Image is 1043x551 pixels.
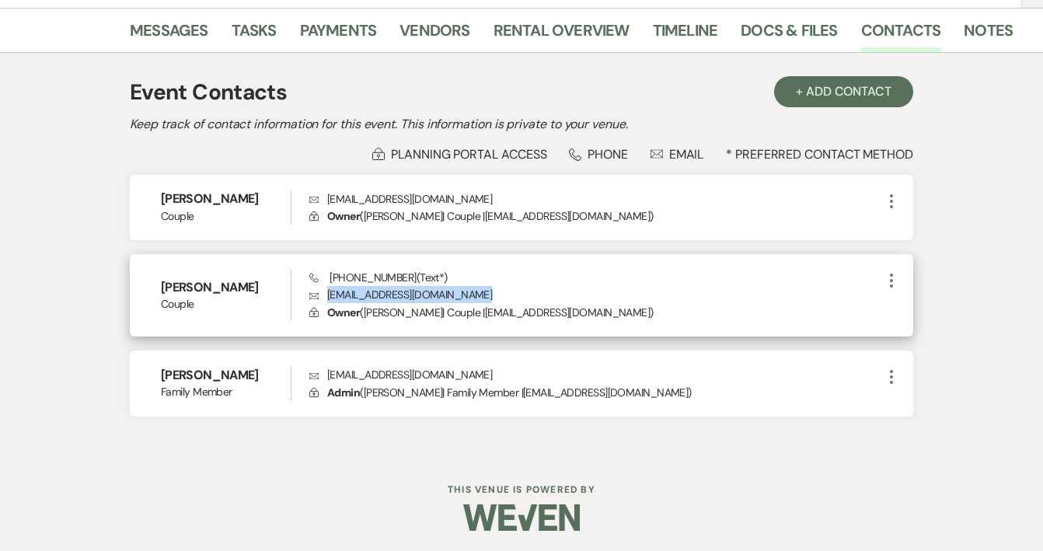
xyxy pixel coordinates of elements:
span: Family Member [161,384,291,400]
h6: [PERSON_NAME] [161,367,291,384]
a: Rental Overview [494,18,630,52]
h6: [PERSON_NAME] [161,190,291,207]
div: Phone [569,146,628,162]
p: ( [PERSON_NAME] | Couple | [EMAIL_ADDRESS][DOMAIN_NAME] ) [309,304,882,321]
p: [EMAIL_ADDRESS][DOMAIN_NAME] [309,190,882,207]
a: Messages [130,18,208,52]
p: [EMAIL_ADDRESS][DOMAIN_NAME] [309,366,882,383]
span: Couple [161,208,291,225]
h6: [PERSON_NAME] [161,279,291,296]
div: Planning Portal Access [372,146,546,162]
button: + Add Contact [774,76,913,107]
img: Weven Logo [463,490,580,545]
a: Payments [300,18,377,52]
span: Couple [161,296,291,312]
div: * Preferred Contact Method [130,146,913,162]
div: Email [651,146,704,162]
a: Tasks [232,18,277,52]
span: Owner [327,209,360,223]
p: [EMAIL_ADDRESS][DOMAIN_NAME] [309,286,882,303]
a: Docs & Files [741,18,837,52]
h1: Event Contacts [130,76,287,109]
span: Admin [327,385,360,399]
p: ( [PERSON_NAME] | Couple | [EMAIL_ADDRESS][DOMAIN_NAME] ) [309,207,882,225]
a: Timeline [653,18,718,52]
a: Vendors [399,18,469,52]
p: ( [PERSON_NAME] | Family Member | [EMAIL_ADDRESS][DOMAIN_NAME] ) [309,384,882,401]
span: [PHONE_NUMBER] (Text*) [309,270,447,284]
h2: Keep track of contact information for this event. This information is private to your venue. [130,115,913,134]
span: Owner [327,305,360,319]
a: Contacts [861,18,941,52]
a: Notes [964,18,1013,52]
